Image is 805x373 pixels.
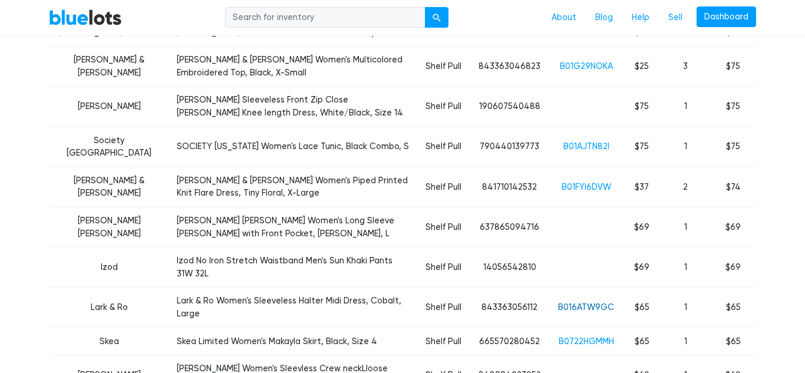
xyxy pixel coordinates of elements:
[417,127,470,167] td: Shelf Pull
[623,288,661,328] td: $65
[170,167,417,207] td: [PERSON_NAME] & [PERSON_NAME] Women's Piped Printed Knit Flare Dress, Tiny Floral, X-Large
[49,87,170,127] td: [PERSON_NAME]
[661,247,711,288] td: 1
[661,167,711,207] td: 2
[470,247,549,288] td: 14056542810
[711,288,756,328] td: $65
[470,87,549,127] td: 190607540488
[417,247,470,288] td: Shelf Pull
[170,288,417,328] td: Lark & Ro Women's Sleeveless Halter Midi Dress, Cobalt, Large
[661,328,711,355] td: 1
[711,247,756,288] td: $69
[470,127,549,167] td: 790440139773
[542,6,586,29] a: About
[170,207,417,247] td: [PERSON_NAME] [PERSON_NAME] Women's Long Sleeve [PERSON_NAME] with Front Pocket, [PERSON_NAME], L
[661,207,711,247] td: 1
[417,207,470,247] td: Shelf Pull
[49,47,170,87] td: [PERSON_NAME] & [PERSON_NAME]
[711,127,756,167] td: $75
[417,328,470,355] td: Shelf Pull
[170,47,417,87] td: [PERSON_NAME] & [PERSON_NAME] Women's Multicolored Embroidered Top, Black, X-Small
[558,302,614,312] a: B016ATW9GC
[170,127,417,167] td: SOCIETY [US_STATE] Women's Lace Tunic, Black Combo, S
[563,141,609,151] a: B01AJTN82I
[661,87,711,127] td: 1
[470,328,549,355] td: 665570280452
[697,6,756,28] a: Dashboard
[470,47,549,87] td: 843363046823
[711,207,756,247] td: $69
[711,47,756,87] td: $75
[661,127,711,167] td: 1
[560,61,613,71] a: B01G29NOKA
[49,288,170,328] td: Lark & Ro
[623,47,661,87] td: $25
[170,87,417,127] td: [PERSON_NAME] Sleeveless Front Zip Close [PERSON_NAME] Knee length Dress, White/Black, Size 14
[622,6,659,29] a: Help
[49,127,170,167] td: Society [GEOGRAPHIC_DATA]
[49,328,170,355] td: Skea
[711,87,756,127] td: $75
[470,167,549,207] td: 841710142532
[661,288,711,328] td: 1
[623,87,661,127] td: $75
[711,167,756,207] td: $74
[170,247,417,288] td: Izod No Iron Stretch Waistband Men's Sun Khaki Pants 31W 32L
[49,167,170,207] td: [PERSON_NAME] & [PERSON_NAME]
[170,328,417,355] td: Skea Limited Women's Makayla Skirt, Black, Size 4
[417,167,470,207] td: Shelf Pull
[417,47,470,87] td: Shelf Pull
[623,167,661,207] td: $37
[470,288,549,328] td: 843363056112
[562,182,611,192] a: B01FYI6DVW
[225,7,425,28] input: Search for inventory
[49,247,170,288] td: Izod
[586,6,622,29] a: Blog
[623,328,661,355] td: $65
[417,288,470,328] td: Shelf Pull
[659,6,692,29] a: Sell
[623,207,661,247] td: $69
[623,247,661,288] td: $69
[49,207,170,247] td: [PERSON_NAME] [PERSON_NAME]
[661,47,711,87] td: 3
[470,207,549,247] td: 637865094716
[623,127,661,167] td: $75
[711,328,756,355] td: $65
[417,87,470,127] td: Shelf Pull
[49,9,122,26] a: BlueLots
[559,336,614,346] a: B0722HGMMH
